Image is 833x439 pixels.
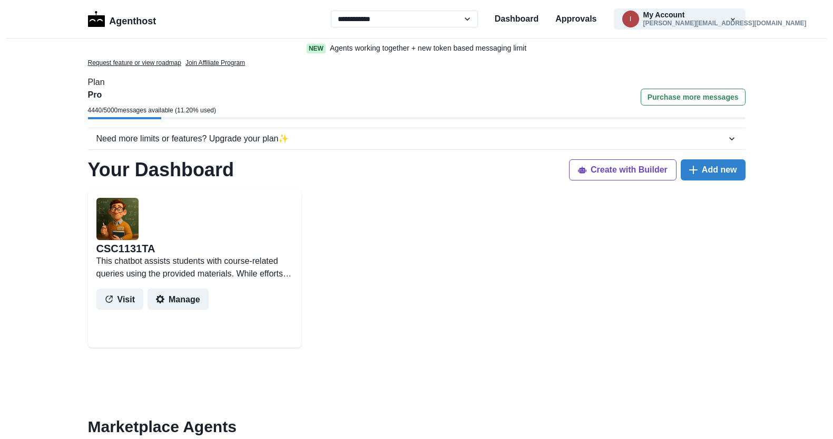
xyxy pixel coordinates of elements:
a: Purchase more messages [641,89,746,117]
p: 4440 / 5000 messages available ( 11.20 % used) [88,106,217,115]
button: irina.tal@dcu.ieMy Account[PERSON_NAME][EMAIL_ADDRESS][DOMAIN_NAME] [614,8,746,30]
p: Agents working together + new token based messaging limit [330,43,526,54]
h2: Marketplace Agents [88,417,746,436]
button: Manage [148,289,209,310]
button: Purchase more messages [641,89,746,106]
button: Need more limits or features? Upgrade your plan✨ [88,128,746,149]
p: Agenthost [109,10,156,28]
a: Dashboard [495,13,539,25]
a: Join Affiliate Program [185,58,245,68]
a: Request feature or view roadmap [88,58,181,68]
img: Logo [88,11,105,27]
div: Need more limits or features? Upgrade your plan ✨ [96,132,727,145]
p: Plan [88,76,746,89]
h2: CSC1131TA [96,242,155,255]
a: NewAgents working together + new token based messaging limit [285,43,549,54]
button: Create with Builder [569,159,677,180]
a: LogoAgenthost [88,10,156,28]
img: user%2F5114%2F7916cc64-1959-4eea-91c9-98d8a9d85022 [96,198,139,240]
button: Add new [681,159,746,180]
h1: Your Dashboard [88,158,234,181]
a: Approvals [555,13,596,25]
p: This chatbot assists students with course-related queries using the provided materials. While eff... [96,255,293,280]
p: Pro [88,89,217,101]
button: Visit [96,289,144,310]
span: New [307,44,326,53]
